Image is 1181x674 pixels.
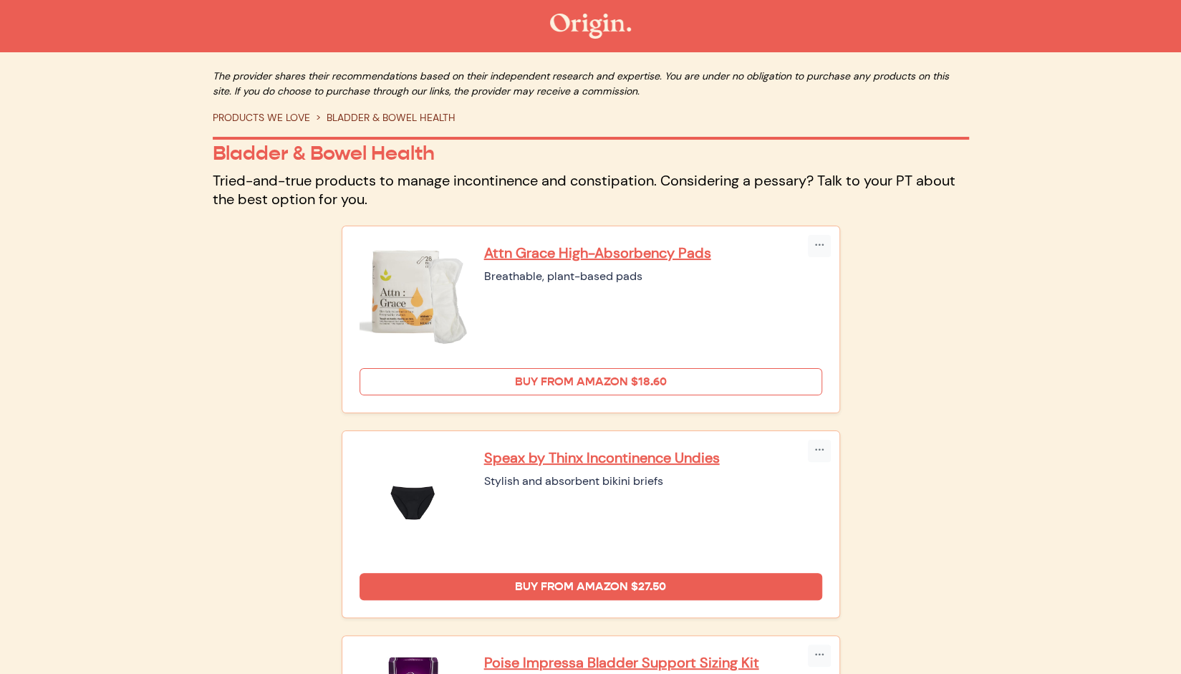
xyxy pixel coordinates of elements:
div: Stylish and absorbent bikini briefs [484,473,822,490]
img: Speax by Thinx Incontinence Undies [360,448,467,556]
a: Attn Grace High-Absorbency Pads [484,244,822,262]
div: Breathable, plant-based pads [484,268,822,285]
p: Tried-and-true products to manage incontinence and constipation. Considering a pessary? Talk to y... [213,171,969,208]
a: Speax by Thinx Incontinence Undies [484,448,822,467]
p: The provider shares their recommendations based on their independent research and expertise. You ... [213,69,969,99]
a: Buy from Amazon $18.60 [360,368,822,395]
img: Attn Grace High-Absorbency Pads [360,244,467,351]
p: Bladder & Bowel Health [213,141,969,165]
img: The Origin Shop [550,14,631,39]
a: PRODUCTS WE LOVE [213,111,310,124]
a: Poise Impressa Bladder Support Sizing Kit [484,653,822,672]
a: Buy from Amazon $27.50 [360,573,822,600]
li: BLADDER & BOWEL HEALTH [310,110,455,125]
